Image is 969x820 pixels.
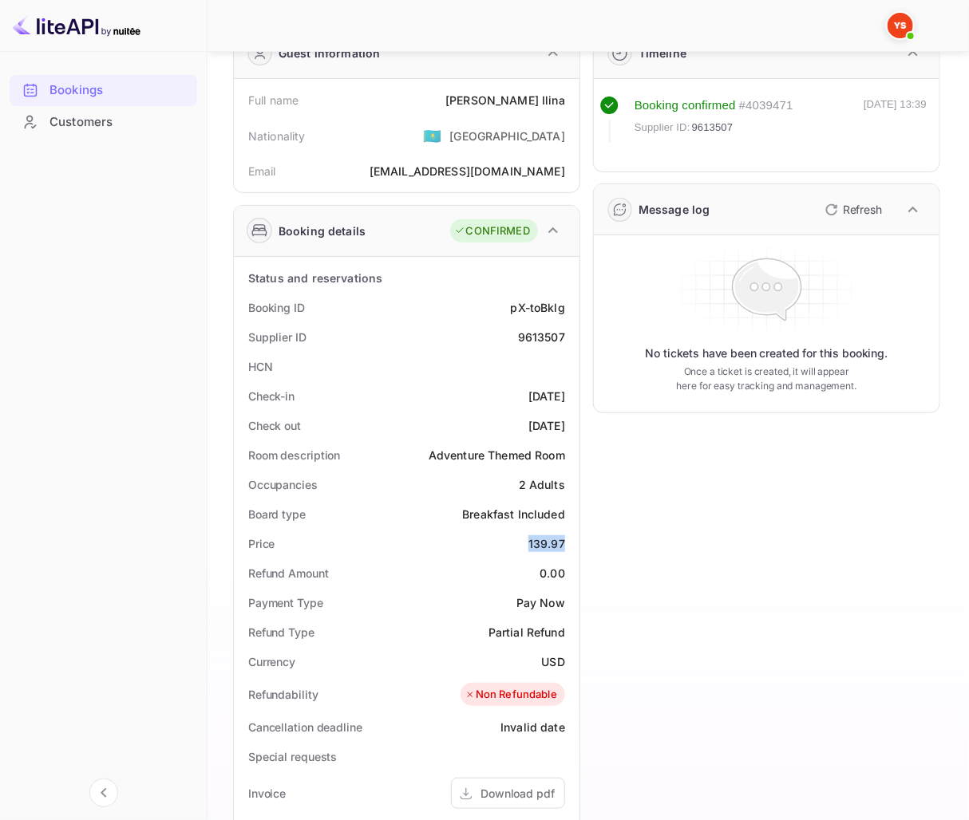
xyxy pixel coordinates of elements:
ya-tr-span: Room description [248,448,340,462]
ya-tr-span: Refund Type [248,625,314,639]
a: Bookings [10,75,197,104]
ya-tr-span: Full name [248,93,299,107]
ya-tr-span: Supplier ID: [635,121,690,133]
div: [DATE] [528,388,565,404]
ya-tr-span: Invalid date [500,720,565,734]
ya-tr-span: Bookings [49,81,103,100]
div: Customers [10,107,197,138]
ya-tr-span: Email [248,164,276,178]
ya-tr-span: confirmed [682,98,736,112]
ya-tr-span: Non Refundable [476,687,557,703]
ya-tr-span: Nationality [248,129,306,143]
img: LiteAPI logo [13,13,140,38]
div: 9613507 [518,329,565,345]
div: 139.97 [528,535,565,552]
ya-tr-span: Supplier ID [248,330,307,344]
ya-tr-span: Invoice [248,786,286,800]
ya-tr-span: No tickets have been created for this booking. [646,345,888,361]
ya-tr-span: 9613507 [692,121,734,133]
ya-tr-span: pX-toBklg [511,301,565,314]
div: Bookings [10,75,197,106]
ya-tr-span: Refund Amount [248,566,329,580]
ya-tr-span: Status and reservations [248,271,382,285]
ya-tr-span: Adventure Themed Room [429,448,565,462]
ya-tr-span: [GEOGRAPHIC_DATA] [449,129,565,143]
ya-tr-span: Price [248,537,275,550]
ya-tr-span: [EMAIL_ADDRESS][DOMAIN_NAME] [370,164,565,178]
ya-tr-span: Currency [248,655,295,668]
ya-tr-span: CONFIRMED [466,223,530,239]
ya-tr-span: USD [542,655,565,668]
img: Yandex Support [888,13,913,38]
ya-tr-span: Board type [248,507,306,521]
ya-tr-span: Refundability [248,688,318,701]
button: Refresh [816,197,888,223]
ya-tr-span: [PERSON_NAME] [445,93,539,107]
ya-tr-span: Cancellation deadline [248,720,362,734]
ya-tr-span: Occupancies [248,478,318,491]
ya-tr-span: Booking [635,98,678,112]
ya-tr-span: Booking details [279,223,366,239]
ya-tr-span: [DATE] 13:39 [864,98,927,110]
ya-tr-span: Booking ID [248,301,305,314]
ya-tr-span: Special requests [248,750,337,763]
ya-tr-span: Refresh [843,203,882,216]
ya-tr-span: Partial Refund [488,625,565,639]
ya-tr-span: Guest information [279,45,381,61]
a: Customers [10,107,197,136]
ya-tr-span: Check out [248,419,301,432]
ya-tr-span: Pay Now [516,596,565,609]
ya-tr-span: Once a ticket is created, it will appear here for easy tracking and management. [675,365,858,393]
div: 0.00 [540,565,565,581]
ya-tr-span: Customers [49,113,113,132]
ya-tr-span: Payment Type [248,596,323,609]
ya-tr-span: Download pdf [481,786,555,800]
ya-tr-span: 🇰🇿 [423,127,441,144]
ya-tr-span: 2 Adults [519,478,565,491]
ya-tr-span: Check-in [248,389,295,403]
ya-tr-span: Ilina [542,93,565,107]
button: Collapse navigation [89,779,118,807]
div: [DATE] [528,417,565,434]
span: United States [423,121,441,150]
ya-tr-span: Timeline [639,46,686,60]
ya-tr-span: Breakfast Included [462,507,565,521]
ya-tr-span: Message log [639,203,710,216]
ya-tr-span: HCN [248,360,273,373]
div: # 4039471 [739,97,793,115]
